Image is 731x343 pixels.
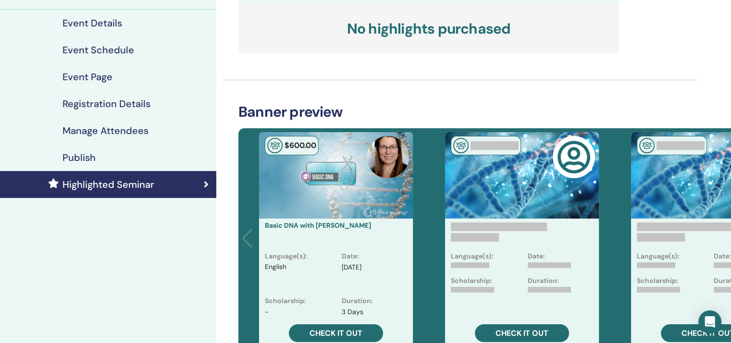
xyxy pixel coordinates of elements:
[62,44,134,56] h4: Event Schedule
[62,71,112,83] h4: Event Page
[453,138,469,153] img: In-Person Seminar
[637,276,678,286] p: Scholarship:
[342,296,373,306] p: Duration :
[62,98,150,110] h4: Registration Details
[496,328,548,338] span: Check it out
[238,5,619,53] h3: No highlights purchased
[342,262,361,272] p: [DATE]
[267,138,283,153] img: In-Person Seminar
[265,251,308,261] p: Language(s) :
[342,251,359,261] p: Date :
[310,328,362,338] span: Check it out
[637,251,680,261] p: Language(s):
[289,324,383,342] a: Check it out
[342,307,363,317] p: 3 Days
[528,276,559,286] p: Duration:
[557,140,591,174] img: user-circle-regular.svg
[475,324,569,342] a: Check it out
[714,251,731,261] p: Date:
[62,179,154,190] h4: Highlighted Seminar
[62,125,149,136] h4: Manage Attendees
[265,296,306,306] p: Scholarship :
[367,136,409,178] img: default.jpg
[62,17,122,29] h4: Event Details
[528,251,545,261] p: Date:
[639,138,655,153] img: In-Person Seminar
[285,140,316,150] span: $ 600 .00
[265,307,269,317] p: -
[62,152,96,163] h4: Publish
[265,221,371,230] a: Basic DNA with [PERSON_NAME]
[451,276,492,286] p: Scholarship:
[451,251,494,261] p: Language(s):
[265,262,286,288] p: English
[698,310,721,333] div: Open Intercom Messenger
